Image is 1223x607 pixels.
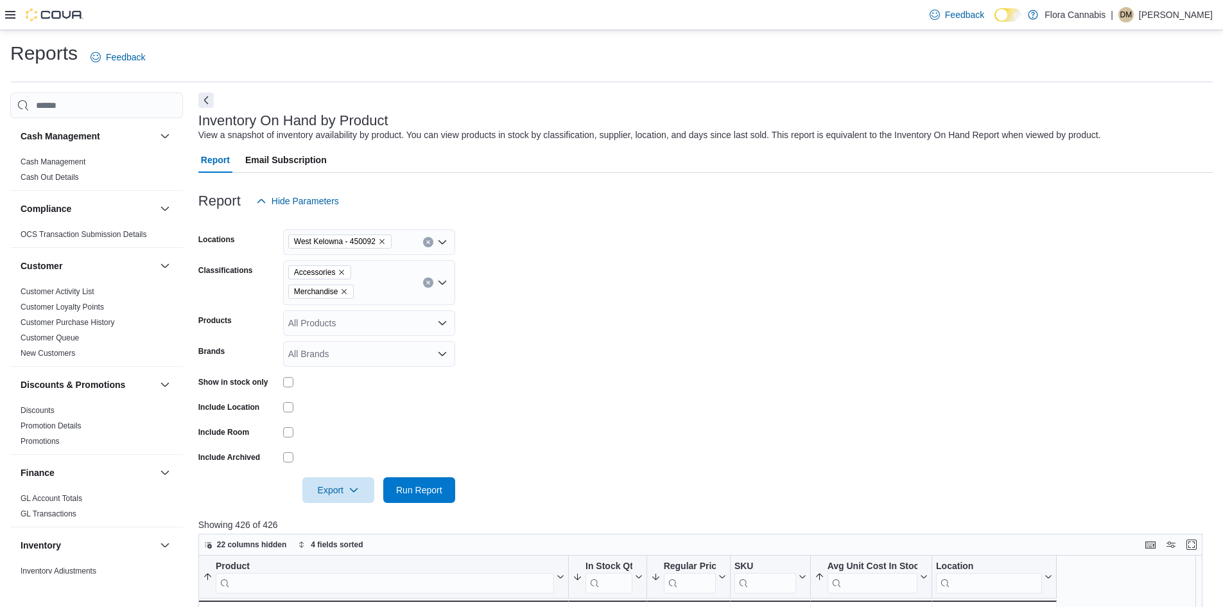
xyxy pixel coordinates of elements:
[251,188,344,214] button: Hide Parameters
[21,333,79,342] a: Customer Queue
[936,561,1042,594] div: Location
[21,349,75,358] a: New Customers
[157,465,173,480] button: Finance
[21,230,147,239] a: OCS Transaction Submission Details
[585,561,632,594] div: In Stock Qty
[936,561,1052,594] button: Location
[21,566,96,576] span: Inventory Adjustments
[10,491,183,527] div: Finance
[21,202,155,215] button: Compliance
[814,561,927,594] button: Avg Unit Cost In Stock
[203,561,564,594] button: Product
[423,277,433,288] button: Clear input
[21,466,55,479] h3: Finance
[1163,537,1179,552] button: Display options
[21,229,147,240] span: OCS Transaction Submission Details
[21,317,115,328] span: Customer Purchase History
[157,128,173,144] button: Cash Management
[21,437,60,446] a: Promotions
[21,287,94,296] a: Customer Activity List
[383,477,455,503] button: Run Report
[1143,537,1158,552] button: Keyboard shortcuts
[85,44,150,70] a: Feedback
[21,157,85,166] a: Cash Management
[1111,7,1113,22] p: |
[1045,7,1106,22] p: Flora Cannabis
[21,130,155,143] button: Cash Management
[198,427,249,437] label: Include Room
[311,540,363,550] span: 4 fields sorted
[294,285,338,298] span: Merchandise
[198,346,225,356] label: Brands
[734,561,796,573] div: SKU
[21,421,82,431] span: Promotion Details
[650,561,725,594] button: Regular Price
[157,258,173,274] button: Customer
[663,561,715,573] div: Regular Price
[437,277,447,288] button: Open list of options
[310,477,367,503] span: Export
[10,154,183,190] div: Cash Management
[396,484,442,497] span: Run Report
[1139,7,1213,22] p: [PERSON_NAME]
[21,494,82,503] a: GL Account Totals
[198,113,388,128] h3: Inventory On Hand by Product
[198,518,1213,531] p: Showing 426 of 426
[198,315,232,326] label: Products
[437,237,447,247] button: Open list of options
[21,405,55,416] span: Discounts
[302,477,374,503] button: Export
[216,561,554,573] div: Product
[198,193,241,209] h3: Report
[198,92,214,108] button: Next
[245,147,327,173] span: Email Subscription
[585,561,632,573] div: In Stock Qty
[378,238,386,245] button: Remove West Kelowna - 450092 from selection in this group
[288,234,392,249] span: West Kelowna - 450092
[201,147,230,173] span: Report
[21,567,96,576] a: Inventory Adjustments
[157,538,173,553] button: Inventory
[945,8,984,21] span: Feedback
[216,561,554,594] div: Product
[293,537,368,552] button: 4 fields sorted
[21,493,82,504] span: GL Account Totals
[1120,7,1132,22] span: DM
[106,51,145,64] span: Feedback
[994,8,1021,22] input: Dark Mode
[21,348,75,358] span: New Customers
[294,235,376,248] span: West Kelowna - 450092
[10,284,183,366] div: Customer
[21,302,104,312] span: Customer Loyalty Points
[21,202,71,215] h3: Compliance
[10,403,183,454] div: Discounts & Promotions
[1118,7,1134,22] div: Delaney Matthews
[21,260,155,272] button: Customer
[338,268,345,276] button: Remove Accessories from selection in this group
[21,466,155,479] button: Finance
[734,561,796,594] div: SKU URL
[21,286,94,297] span: Customer Activity List
[21,378,155,391] button: Discounts & Promotions
[924,2,989,28] a: Feedback
[936,561,1042,573] div: Location
[10,40,78,66] h1: Reports
[734,561,806,594] button: SKU
[21,406,55,415] a: Discounts
[198,265,253,276] label: Classifications
[294,266,336,279] span: Accessories
[21,173,79,182] a: Cash Out Details
[198,402,259,412] label: Include Location
[198,452,260,462] label: Include Archived
[21,539,61,552] h3: Inventory
[157,201,173,216] button: Compliance
[198,128,1101,142] div: View a snapshot of inventory availability by product. You can view products in stock by classific...
[21,539,155,552] button: Inventory
[21,509,76,518] a: GL Transactions
[199,537,292,552] button: 22 columns hidden
[437,318,447,328] button: Open list of options
[573,561,643,594] button: In Stock Qty
[288,265,352,279] span: Accessories
[21,333,79,343] span: Customer Queue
